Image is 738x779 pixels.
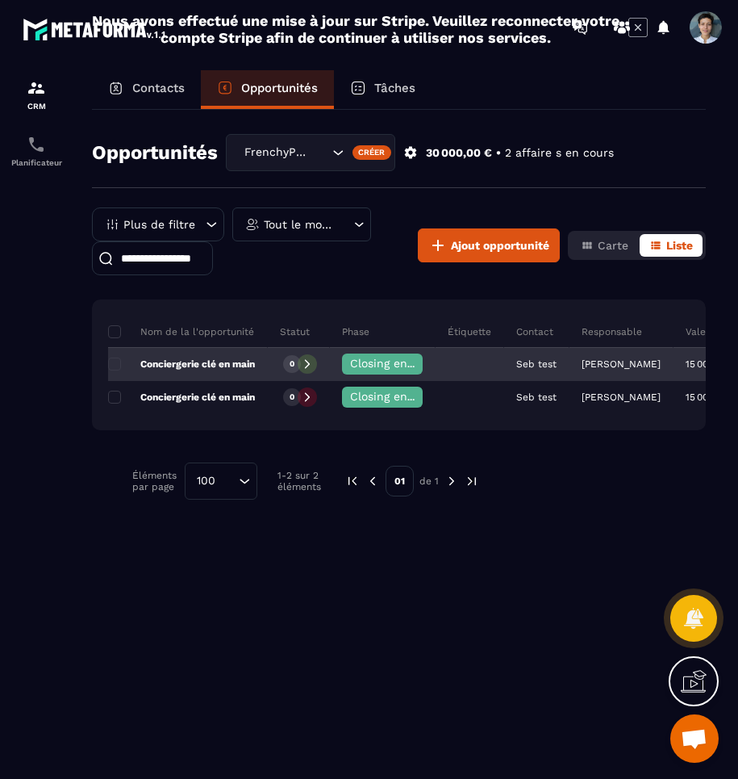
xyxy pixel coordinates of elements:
p: Conciergerie clé en main [108,391,255,404]
p: 15 000,00 € [686,358,737,370]
span: Liste [666,239,693,252]
div: Créer [352,145,392,160]
p: 01 [386,466,414,496]
button: Liste [640,234,703,257]
button: Carte [571,234,638,257]
p: Valeur [686,325,715,338]
p: [PERSON_NAME] [582,358,661,370]
p: 1-2 sur 2 éléments [277,470,321,492]
div: Ouvrir le chat [670,714,719,763]
span: FrenchyPartners [240,144,312,161]
span: 100 [191,472,221,490]
img: scheduler [27,135,46,154]
p: Conciergerie clé en main [108,358,255,371]
img: prev [345,474,360,488]
p: 0 [290,392,294,403]
img: next [465,474,479,488]
p: 2 affaire s en cours [505,145,614,161]
p: Éléments par page [132,470,177,492]
p: • [496,145,501,161]
p: Contact [516,325,553,338]
p: 0 [290,358,294,370]
p: CRM [4,102,69,111]
a: schedulerschedulerPlanificateur [4,123,69,179]
p: Tâches [374,81,415,95]
img: logo [23,15,168,44]
h2: Nous avons effectué une mise à jour sur Stripe. Veuillez reconnecter votre compte Stripe afin de ... [91,12,620,46]
a: Tâches [334,70,432,109]
p: Phase [342,325,369,338]
p: Statut [280,325,310,338]
div: Search for option [226,134,395,171]
img: prev [365,474,380,488]
a: formationformationCRM [4,66,69,123]
a: Opportunités [201,70,334,109]
p: Étiquette [448,325,491,338]
p: Contacts [132,81,185,95]
p: Opportunités [241,81,318,95]
button: Ajout opportunité [418,228,560,262]
p: Planificateur [4,158,69,167]
p: [PERSON_NAME] [582,392,661,403]
span: Carte [598,239,628,252]
span: Closing en cours [350,390,442,403]
img: formation [27,78,46,98]
p: Responsable [582,325,642,338]
p: Nom de la l'opportunité [108,325,254,338]
div: Search for option [185,463,257,500]
h2: Opportunités [92,136,218,169]
span: Ajout opportunité [451,237,549,253]
input: Search for option [312,144,328,161]
p: 30 000,00 € [426,145,492,161]
img: next [444,474,459,488]
p: de 1 [419,475,439,488]
p: Tout le monde [264,219,336,230]
input: Search for option [221,472,235,490]
a: Contacts [92,70,201,109]
p: 15 000,00 € [686,392,737,403]
span: Closing en cours [350,357,442,370]
p: Plus de filtre [123,219,195,230]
